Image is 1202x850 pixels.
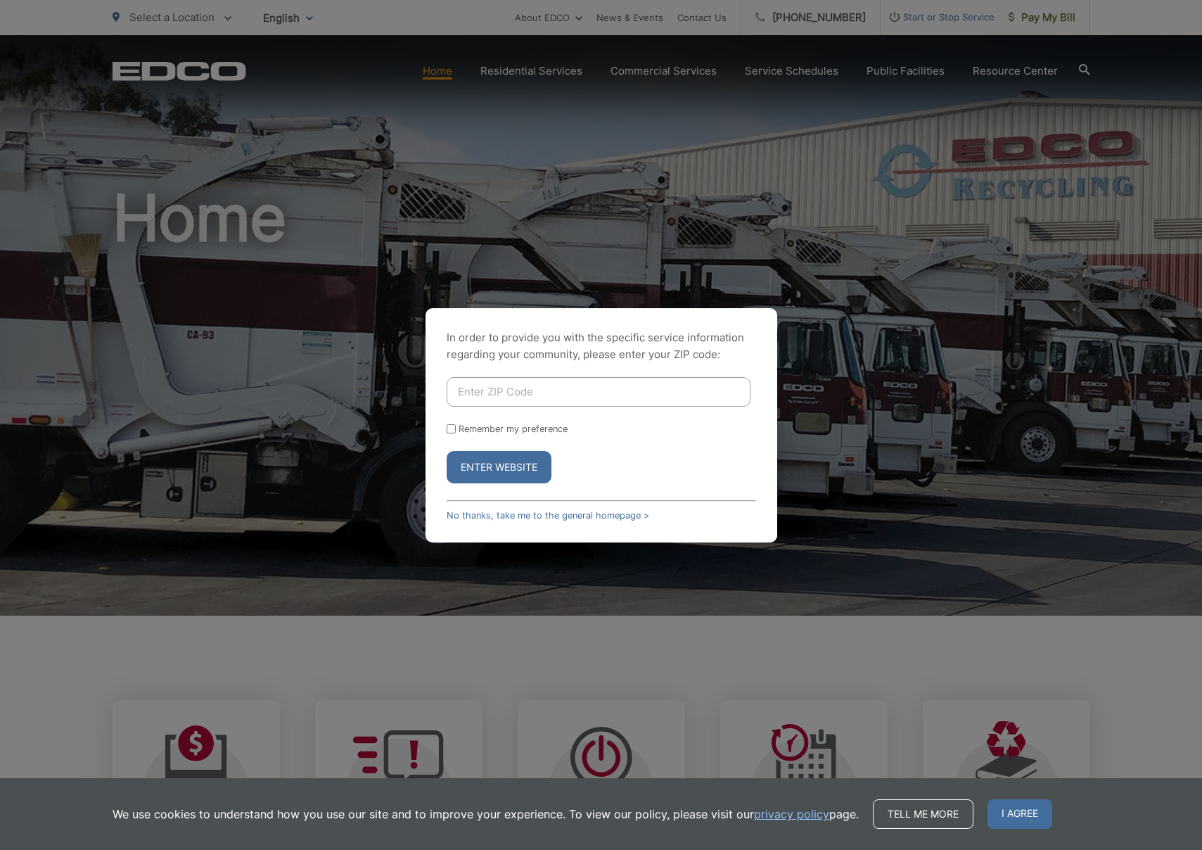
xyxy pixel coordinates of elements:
[447,451,551,483] button: Enter Website
[459,424,568,434] label: Remember my preference
[113,806,859,823] p: We use cookies to understand how you use our site and to improve your experience. To view our pol...
[447,329,756,363] p: In order to provide you with the specific service information regarding your community, please en...
[754,806,829,823] a: privacy policy
[987,799,1052,829] span: I agree
[447,377,750,407] input: Enter ZIP Code
[447,510,649,521] a: No thanks, take me to the general homepage >
[873,799,973,829] a: Tell me more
